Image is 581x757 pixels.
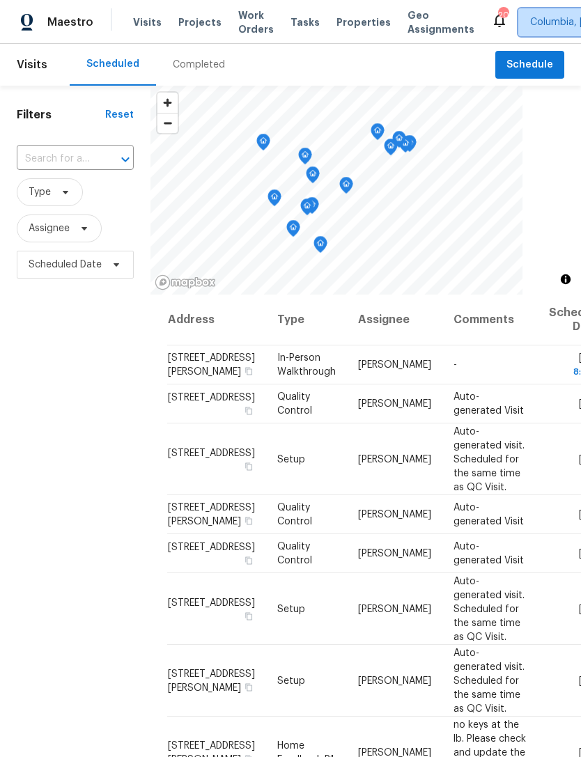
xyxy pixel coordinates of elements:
[454,503,524,526] span: Auto-generated Visit
[242,365,255,377] button: Copy Address
[242,460,255,472] button: Copy Address
[242,405,255,417] button: Copy Address
[17,108,105,122] h1: Filters
[29,185,51,199] span: Type
[498,8,508,22] div: 20
[277,676,305,685] span: Setup
[305,197,319,219] div: Map marker
[242,609,255,622] button: Copy Address
[371,123,385,145] div: Map marker
[454,360,457,370] span: -
[298,148,312,169] div: Map marker
[168,448,255,458] span: [STREET_ADDRESS]
[133,15,162,29] span: Visits
[116,150,135,169] button: Open
[300,198,314,220] div: Map marker
[242,515,255,527] button: Copy Address
[358,360,431,370] span: [PERSON_NAME]
[157,114,178,133] span: Zoom out
[238,8,274,36] span: Work Orders
[277,542,312,565] span: Quality Control
[277,454,305,464] span: Setup
[506,56,553,74] span: Schedule
[168,598,255,607] span: [STREET_ADDRESS]
[155,274,216,290] a: Mapbox homepage
[306,166,320,188] div: Map marker
[336,15,391,29] span: Properties
[557,271,574,288] button: Toggle attribution
[256,134,270,155] div: Map marker
[277,503,312,526] span: Quality Control
[167,295,266,345] th: Address
[266,295,347,345] th: Type
[17,148,95,170] input: Search for an address...
[105,108,134,122] div: Reset
[47,15,93,29] span: Maestro
[442,295,538,345] th: Comments
[392,131,406,153] div: Map marker
[242,680,255,693] button: Copy Address
[157,113,178,133] button: Zoom out
[313,236,327,258] div: Map marker
[358,604,431,614] span: [PERSON_NAME]
[157,93,178,113] button: Zoom in
[358,747,431,757] span: [PERSON_NAME]
[454,576,525,641] span: Auto-generated visit. Scheduled for the same time as QC Visit.
[29,258,102,272] span: Scheduled Date
[173,58,225,72] div: Completed
[168,393,255,403] span: [STREET_ADDRESS]
[403,135,417,157] div: Map marker
[168,543,255,552] span: [STREET_ADDRESS]
[454,542,524,565] span: Auto-generated Visit
[17,49,47,80] span: Visits
[286,220,300,242] div: Map marker
[339,177,353,198] div: Map marker
[454,426,525,492] span: Auto-generated visit. Scheduled for the same time as QC Visit.
[358,510,431,520] span: [PERSON_NAME]
[454,648,525,713] span: Auto-generated visit. Scheduled for the same time as QC Visit.
[168,669,255,692] span: [STREET_ADDRESS][PERSON_NAME]
[277,392,312,416] span: Quality Control
[86,57,139,71] div: Scheduled
[347,295,442,345] th: Assignee
[277,604,305,614] span: Setup
[290,17,320,27] span: Tasks
[408,8,474,36] span: Geo Assignments
[150,86,522,295] canvas: Map
[358,454,431,464] span: [PERSON_NAME]
[495,51,564,79] button: Schedule
[454,392,524,416] span: Auto-generated Visit
[358,676,431,685] span: [PERSON_NAME]
[277,353,336,377] span: In-Person Walkthrough
[178,15,222,29] span: Projects
[242,554,255,567] button: Copy Address
[168,353,255,377] span: [STREET_ADDRESS][PERSON_NAME]
[168,503,255,526] span: [STREET_ADDRESS][PERSON_NAME]
[268,189,281,211] div: Map marker
[561,272,570,287] span: Toggle attribution
[358,549,431,559] span: [PERSON_NAME]
[384,139,398,160] div: Map marker
[29,221,70,235] span: Assignee
[358,399,431,409] span: [PERSON_NAME]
